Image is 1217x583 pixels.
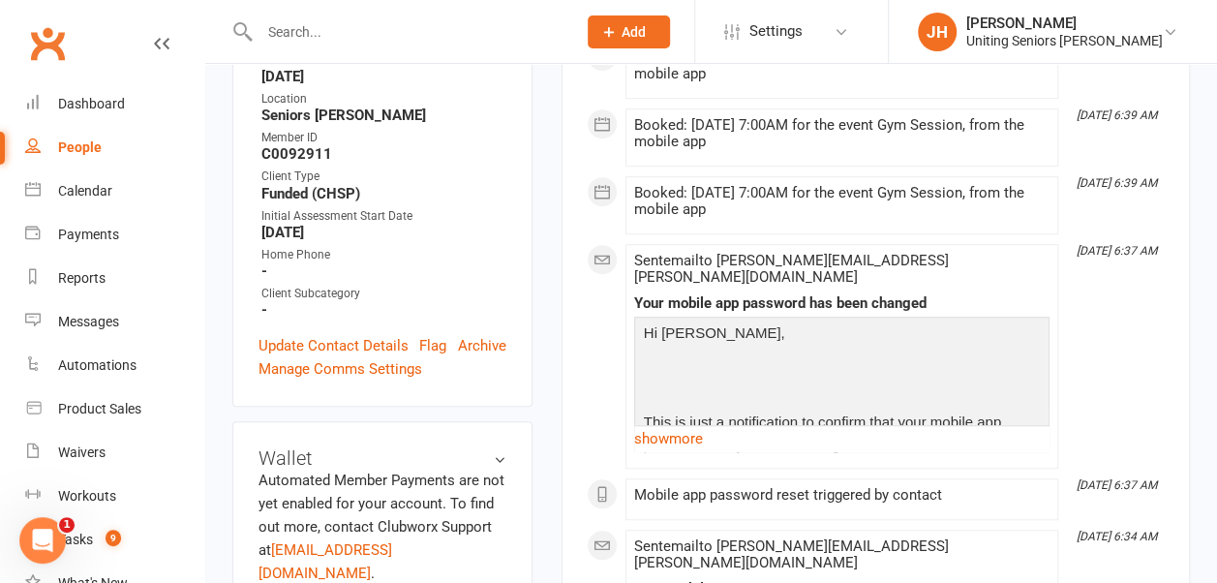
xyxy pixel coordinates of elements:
[634,185,1050,218] div: Booked: [DATE] 7:00AM for the event Gym Session, from the mobile app
[259,541,392,582] a: [EMAIL_ADDRESS][DOMAIN_NAME]
[639,411,1045,462] p: This is just a notification to confirm that your mobile app password has just been changed.
[25,431,204,475] a: Waivers
[58,227,119,242] div: Payments
[966,32,1163,49] div: Uniting Seniors [PERSON_NAME]
[261,224,506,241] strong: [DATE]
[25,300,204,344] a: Messages
[58,401,141,416] div: Product Sales
[58,488,116,504] div: Workouts
[259,447,506,469] h3: Wallet
[1077,176,1157,190] i: [DATE] 6:39 AM
[25,169,204,213] a: Calendar
[25,213,204,257] a: Payments
[622,24,646,40] span: Add
[1077,108,1157,122] i: [DATE] 6:39 AM
[261,145,506,163] strong: C0092911
[259,357,422,381] a: Manage Comms Settings
[261,207,506,226] div: Initial Assessment Start Date
[58,183,112,199] div: Calendar
[458,334,506,357] a: Archive
[25,518,204,562] a: Tasks 9
[58,96,125,111] div: Dashboard
[58,357,137,373] div: Automations
[634,425,1050,452] a: show more
[261,262,506,280] strong: -
[634,117,1050,150] div: Booked: [DATE] 7:00AM for the event Gym Session, from the mobile app
[261,68,506,85] strong: [DATE]
[58,314,119,329] div: Messages
[106,530,121,546] span: 9
[25,475,204,518] a: Workouts
[749,10,803,53] span: Settings
[1077,244,1157,258] i: [DATE] 6:37 AM
[58,445,106,460] div: Waivers
[23,19,72,68] a: Clubworx
[261,107,506,124] strong: Seniors [PERSON_NAME]
[261,129,506,147] div: Member ID
[634,487,1050,504] div: Mobile app password reset triggered by contact
[634,537,949,571] span: Sent email to [PERSON_NAME][EMAIL_ADDRESS][PERSON_NAME][DOMAIN_NAME]
[634,252,949,286] span: Sent email to [PERSON_NAME][EMAIL_ADDRESS][PERSON_NAME][DOMAIN_NAME]
[25,257,204,300] a: Reports
[419,334,446,357] a: Flag
[1077,530,1157,543] i: [DATE] 6:34 AM
[59,517,75,533] span: 1
[261,301,506,319] strong: -
[58,270,106,286] div: Reports
[261,246,506,264] div: Home Phone
[261,168,506,186] div: Client Type
[25,387,204,431] a: Product Sales
[588,15,670,48] button: Add
[58,532,93,547] div: Tasks
[634,295,1050,312] div: Your mobile app password has been changed
[259,472,504,582] no-payment-system: Automated Member Payments are not yet enabled for your account. To find out more, contact Clubwor...
[254,18,563,46] input: Search...
[261,90,506,108] div: Location
[261,185,506,202] strong: Funded (CHSP)
[58,139,102,155] div: People
[634,49,1050,82] div: Booked: [DATE] 9:00AM for the event Gym Session, from the mobile app
[1077,478,1157,492] i: [DATE] 6:37 AM
[25,344,204,387] a: Automations
[261,285,506,303] div: Client Subcategory
[25,82,204,126] a: Dashboard
[918,13,957,51] div: JH
[259,334,409,357] a: Update Contact Details
[19,517,66,564] iframe: Intercom live chat
[639,322,1045,350] p: Hi [PERSON_NAME],
[25,126,204,169] a: People
[966,15,1163,32] div: [PERSON_NAME]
